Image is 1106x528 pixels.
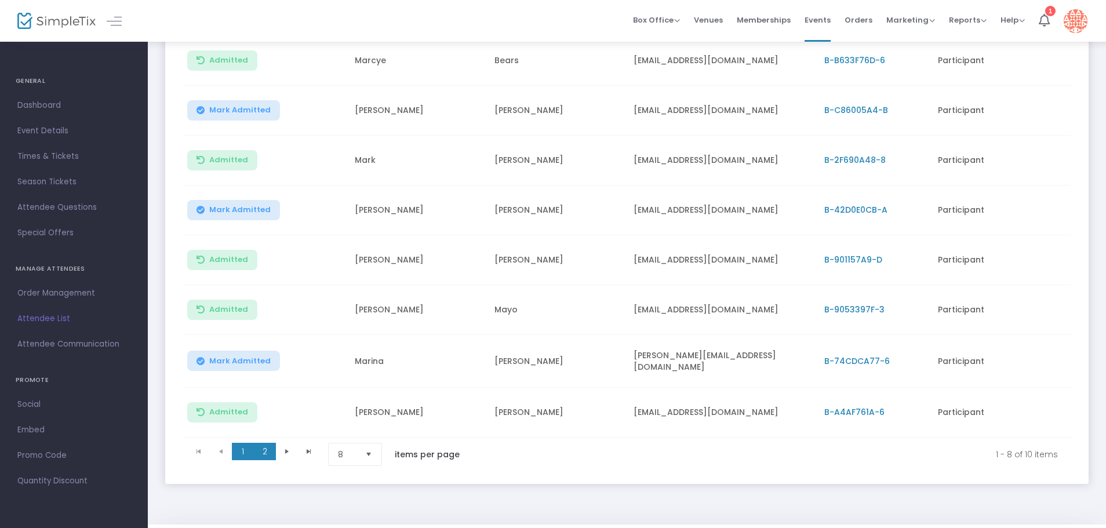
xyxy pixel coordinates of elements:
[931,86,1071,136] td: Participant
[805,5,831,35] span: Events
[17,149,130,164] span: Times & Tickets
[487,185,627,235] td: [PERSON_NAME]
[187,250,257,270] button: Admitted
[16,70,132,93] h4: GENERAL
[824,204,887,216] span: B-42D0E0CB-A
[824,254,882,265] span: B-901157A9-D
[209,205,271,214] span: Mark Admitted
[17,174,130,190] span: Season Tickets
[824,406,885,418] span: B-A4AF761A-6
[338,449,356,460] span: 8
[304,447,314,456] span: Go to the last page
[737,5,791,35] span: Memberships
[931,36,1071,86] td: Participant
[484,443,1058,466] kendo-pager-info: 1 - 8 of 10 items
[824,304,885,315] span: B-9053397F-3
[886,14,935,26] span: Marketing
[298,443,320,460] span: Go to the last page
[209,305,248,314] span: Admitted
[931,285,1071,335] td: Participant
[209,356,271,366] span: Mark Admitted
[931,235,1071,285] td: Participant
[627,388,817,438] td: [EMAIL_ADDRESS][DOMAIN_NAME]
[931,388,1071,438] td: Participant
[17,474,130,489] span: Quantity Discount
[17,423,130,438] span: Embed
[187,200,280,220] button: Mark Admitted
[17,337,130,352] span: Attendee Communication
[17,98,130,113] span: Dashboard
[931,185,1071,235] td: Participant
[254,443,276,460] span: Page 2
[487,136,627,185] td: [PERSON_NAME]
[627,86,817,136] td: [EMAIL_ADDRESS][DOMAIN_NAME]
[1001,14,1025,26] span: Help
[348,136,487,185] td: Mark
[487,285,627,335] td: Mayo
[931,136,1071,185] td: Participant
[17,200,130,215] span: Attendee Questions
[627,335,817,388] td: [PERSON_NAME][EMAIL_ADDRESS][DOMAIN_NAME]
[16,257,132,281] h4: MANAGE ATTENDEES
[824,154,886,166] span: B-2F690A48-8
[949,14,987,26] span: Reports
[627,36,817,86] td: [EMAIL_ADDRESS][DOMAIN_NAME]
[627,235,817,285] td: [EMAIL_ADDRESS][DOMAIN_NAME]
[627,285,817,335] td: [EMAIL_ADDRESS][DOMAIN_NAME]
[17,397,130,412] span: Social
[282,447,292,456] span: Go to the next page
[187,50,257,71] button: Admitted
[209,155,248,165] span: Admitted
[276,443,298,460] span: Go to the next page
[348,185,487,235] td: [PERSON_NAME]
[209,407,248,417] span: Admitted
[17,286,130,301] span: Order Management
[187,100,280,121] button: Mark Admitted
[487,235,627,285] td: [PERSON_NAME]
[209,56,248,65] span: Admitted
[694,5,723,35] span: Venues
[487,335,627,388] td: [PERSON_NAME]
[824,355,890,367] span: B-74CDCA77-6
[209,105,271,115] span: Mark Admitted
[627,136,817,185] td: [EMAIL_ADDRESS][DOMAIN_NAME]
[17,123,130,139] span: Event Details
[1045,6,1056,16] div: 1
[17,225,130,241] span: Special Offers
[17,311,130,326] span: Attendee List
[931,335,1071,388] td: Participant
[487,388,627,438] td: [PERSON_NAME]
[627,185,817,235] td: [EMAIL_ADDRESS][DOMAIN_NAME]
[348,335,487,388] td: Marina
[187,351,280,371] button: Mark Admitted
[187,300,257,320] button: Admitted
[187,402,257,423] button: Admitted
[16,369,132,392] h4: PROMOTE
[348,285,487,335] td: [PERSON_NAME]
[824,54,885,66] span: B-B633F76D-6
[348,86,487,136] td: [PERSON_NAME]
[232,443,254,460] span: Page 1
[845,5,872,35] span: Orders
[17,448,130,463] span: Promo Code
[824,104,888,116] span: B-C86005A4-B
[487,86,627,136] td: [PERSON_NAME]
[209,255,248,264] span: Admitted
[395,449,460,460] label: items per page
[487,36,627,86] td: Bears
[361,443,377,465] button: Select
[633,14,680,26] span: Box Office
[348,235,487,285] td: [PERSON_NAME]
[187,150,257,170] button: Admitted
[348,388,487,438] td: [PERSON_NAME]
[348,36,487,86] td: Marcye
